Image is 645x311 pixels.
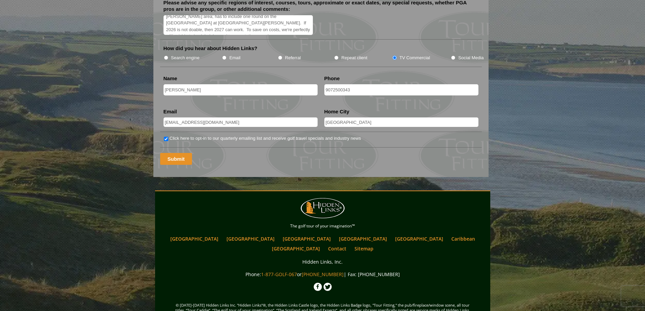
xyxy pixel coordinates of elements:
label: Phone [324,75,340,82]
a: [GEOGRAPHIC_DATA] [279,234,334,244]
a: 1-877-GOLF-067 [261,271,297,277]
p: Hidden Links, Inc. [157,258,489,266]
p: Phone: or | Fax: [PHONE_NUMBER] [157,270,489,279]
label: Email [164,108,177,115]
textarea: ALL golf is be in the [GEOGRAPHIC_DATA][PERSON_NAME] area; one round on the Old Course at [GEOGRA... [164,15,313,35]
a: [PHONE_NUMBER] [302,271,344,277]
label: TV Commercial [400,54,430,61]
a: [GEOGRAPHIC_DATA] [223,234,278,244]
label: Home City [324,108,349,115]
a: [GEOGRAPHIC_DATA] [167,234,222,244]
img: Twitter [323,283,332,291]
label: How did you hear about Hidden Links? [164,45,258,52]
label: Social Media [458,54,483,61]
label: Repeat client [341,54,367,61]
img: Facebook [314,283,322,291]
a: Caribbean [448,234,478,244]
a: [GEOGRAPHIC_DATA] [392,234,447,244]
a: Contact [325,244,350,253]
label: Referral [285,54,301,61]
label: Search engine [171,54,200,61]
input: Submit [160,153,192,165]
label: Click here to opt-in to our quarterly emailing list and receive golf travel specials and industry... [170,135,361,142]
a: Sitemap [351,244,377,253]
p: The golf tour of your imagination™ [157,222,489,230]
label: Name [164,75,177,82]
label: Email [229,54,240,61]
a: [GEOGRAPHIC_DATA] [336,234,390,244]
a: [GEOGRAPHIC_DATA] [268,244,323,253]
